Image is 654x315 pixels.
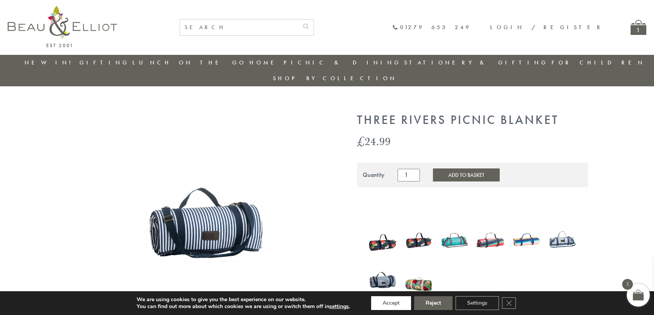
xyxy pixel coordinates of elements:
input: SEARCH [180,20,298,35]
iframe: Secure express checkout frame [355,192,590,210]
p: You can find out more about which cookies we are using or switch them off in . [137,303,350,310]
a: Strawberries & Cream Large Quilted Picnic Blanket. [405,220,433,261]
span: £ [357,133,365,149]
img: logo [8,6,117,47]
img: Sarah Kelleher Picnic Blanket Teal [405,261,433,299]
img: Strawberries & Cream XL Padded Picnic Blanket [368,221,397,258]
img: Three Rivers XL Picnic Blanket [368,262,397,299]
div: Quantity [363,172,385,178]
button: Add to Basket [433,168,500,181]
a: 01279 653 249 [392,24,471,31]
img: Strawberries & Cream Large Quilted Picnic Blanket. [405,220,433,259]
button: Accept [371,296,411,310]
a: 1 [631,20,646,35]
a: Three Rivers XL Picnic Blanket [368,262,397,300]
button: Settings [456,296,499,310]
a: Picnic & Dining [284,59,401,66]
input: Product quantity [398,169,420,181]
a: Confetti Picnic Blanket [441,221,469,260]
img: Three River picnic blanket [66,113,335,292]
a: Lunch On The Go [132,59,246,66]
img: Confetti Picnic Blanket - Round [476,221,505,258]
a: St Ives Picnic Blanket [548,221,576,260]
a: Login / Register [490,23,604,31]
a: Stationery & Gifting [404,59,548,66]
a: Confetti Picnic Blanket - Round [476,221,505,260]
a: Shop by collection [273,74,397,82]
p: We are using cookies to give you the best experience on our website. [137,296,350,303]
a: New in! [25,59,76,66]
img: St Ives Picnic Blanket [548,221,576,258]
a: Sarah Kelleher Picnic Blanket Teal [405,261,433,301]
img: Riviera Picnic Blanket Stripe [512,221,541,258]
span: 1 [622,279,633,290]
button: Reject [414,296,453,310]
h1: Three Rivers Picnic Blanket [357,113,588,127]
bdi: 24.99 [357,133,391,149]
a: For Children [552,59,645,66]
img: Confetti Picnic Blanket [441,221,469,258]
a: Strawberries & Cream XL Padded Picnic Blanket [368,221,397,260]
a: Gifting [79,59,129,66]
a: Home [249,59,280,66]
button: settings [329,303,349,310]
button: Close GDPR Cookie Banner [502,297,516,309]
a: Riviera Picnic Blanket Stripe [512,221,541,260]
